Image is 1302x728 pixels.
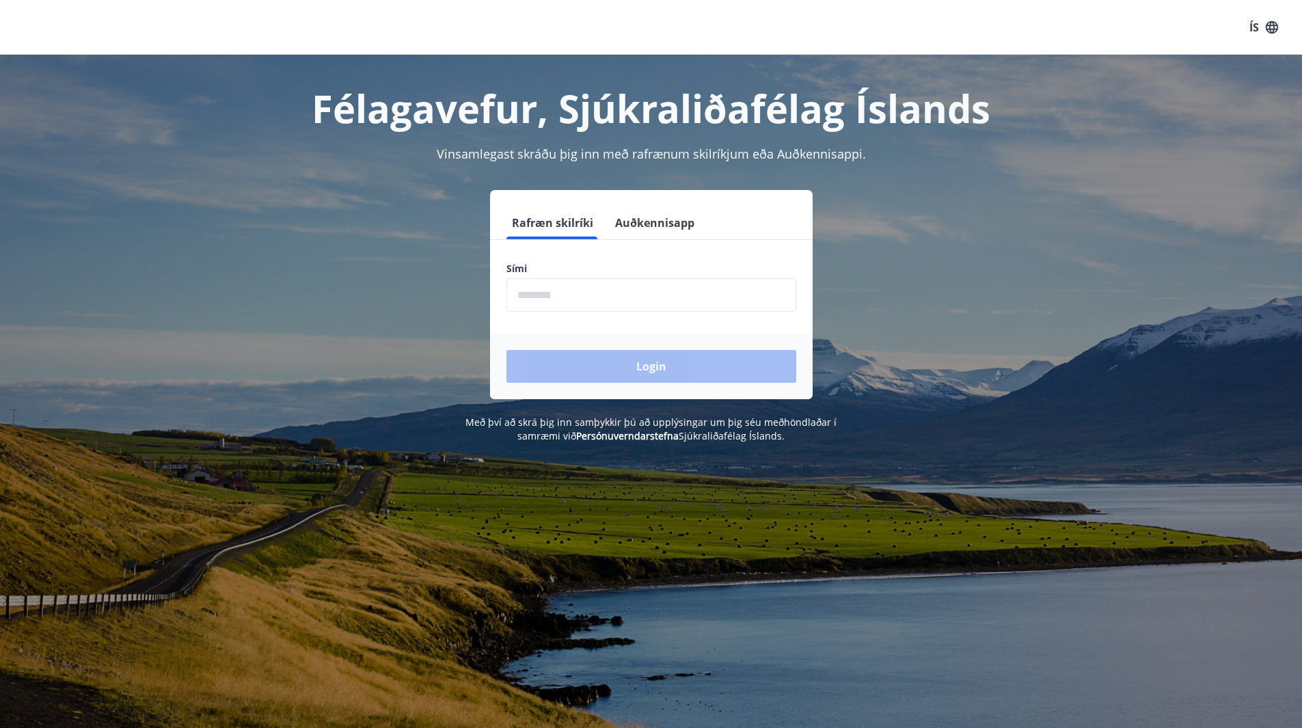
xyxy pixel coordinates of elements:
[437,146,866,162] span: Vinsamlegast skráðu þig inn með rafrænum skilríkjum eða Auðkennisappi.
[576,429,679,442] a: Persónuverndarstefna
[465,416,837,442] span: Með því að skrá þig inn samþykkir þú að upplýsingar um þig séu meðhöndlaðar í samræmi við Sjúkral...
[610,206,700,239] button: Auðkennisapp
[506,262,796,275] label: Sími
[1242,15,1286,40] button: ÍS
[176,82,1127,134] h1: Félagavefur, Sjúkraliðafélag Íslands
[506,206,599,239] button: Rafræn skilríki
